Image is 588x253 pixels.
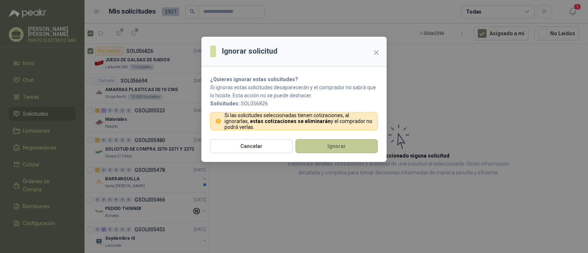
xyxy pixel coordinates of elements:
[210,139,293,153] button: Cancelar
[222,46,277,57] h3: Ignorar solicitud
[210,101,240,106] b: Solicitudes:
[210,76,298,82] strong: ¿Quieres ignorar estas solicitudes?
[210,83,378,100] p: Si ignoras estas solicitudes desaparecerán y el comprador no sabrá que lo hiciste. Esta acción no...
[370,47,382,58] button: Close
[295,139,378,153] button: Ignorar
[373,50,379,55] span: close
[250,118,331,124] strong: estas cotizaciones se eliminarán
[210,100,378,108] p: SOL056826
[225,112,373,130] p: Si las solicitudes seleccionadas tienen cotizaciones, al ignorarlas, y el comprador no podrá verlas.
